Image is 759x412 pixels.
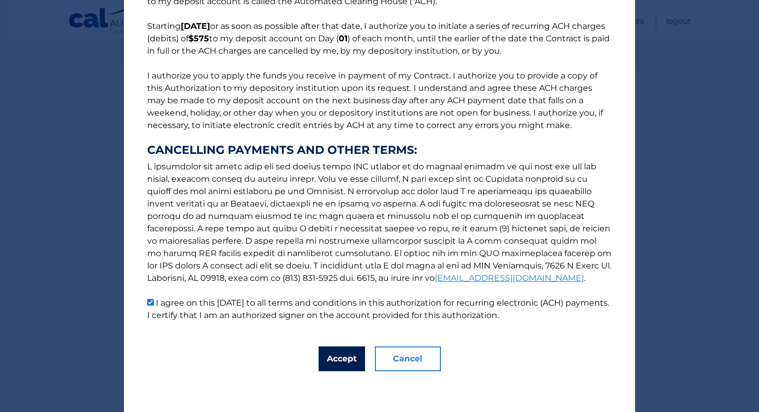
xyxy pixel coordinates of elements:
strong: CANCELLING PAYMENTS AND OTHER TERMS: [147,144,612,156]
a: [EMAIL_ADDRESS][DOMAIN_NAME] [435,273,584,283]
b: $575 [188,34,209,43]
b: 01 [339,34,347,43]
button: Accept [319,346,365,371]
b: [DATE] [181,21,210,31]
button: Cancel [375,346,441,371]
label: I agree on this [DATE] to all terms and conditions in this authorization for recurring electronic... [147,298,609,320]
